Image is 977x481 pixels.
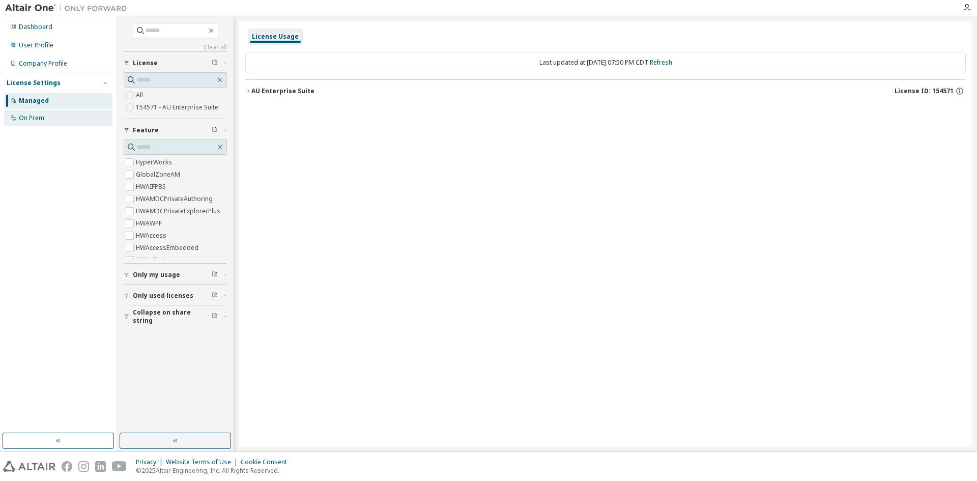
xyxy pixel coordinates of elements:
label: HWAMDCPrivateExplorerPlus [136,205,222,217]
label: HWAWPF [136,217,164,230]
label: HWAMDCPrivateAuthoring [136,193,215,205]
label: HWAccess [136,230,168,242]
div: Cookie Consent [241,458,293,466]
span: Clear filter [212,313,218,321]
div: Website Terms of Use [166,458,241,466]
button: Only my usage [124,264,227,286]
span: Only my usage [133,271,180,279]
button: Feature [124,119,227,142]
label: GlobalZoneAM [136,168,182,181]
img: Altair One [5,3,132,13]
button: Collapse on share string [124,305,227,328]
span: Feature [133,126,159,134]
div: On Prem [19,114,44,122]
span: Clear filter [212,271,218,279]
button: AU Enterprise SuiteLicense ID: 154571 [245,80,966,102]
img: altair_logo.svg [3,461,55,472]
a: Refresh [650,58,672,67]
img: facebook.svg [62,461,72,472]
div: AU Enterprise Suite [251,87,314,95]
div: User Profile [19,41,53,49]
span: License ID: 154571 [895,87,954,95]
label: All [136,89,145,101]
img: linkedin.svg [95,461,106,472]
button: License [124,52,227,74]
span: Clear filter [212,59,218,67]
img: youtube.svg [112,461,127,472]
div: Company Profile [19,60,67,68]
div: License Usage [252,33,299,41]
span: Collapse on share string [133,308,212,325]
span: Only used licenses [133,292,193,300]
button: Only used licenses [124,285,227,307]
label: HWActivate [136,254,170,266]
label: HyperWorks [136,156,174,168]
label: HWAIFPBS [136,181,168,193]
div: Privacy [136,458,166,466]
div: Managed [19,97,49,105]
img: instagram.svg [78,461,89,472]
div: Dashboard [19,23,52,31]
p: © 2025 Altair Engineering, Inc. All Rights Reserved. [136,466,293,475]
span: Clear filter [212,126,218,134]
div: License Settings [7,79,61,87]
label: 154571 - AU Enterprise Suite [136,101,220,114]
span: Clear filter [212,292,218,300]
a: Clear all [124,43,227,51]
span: License [133,59,158,67]
div: Last updated at: [DATE] 07:50 PM CDT [245,52,966,73]
label: HWAccessEmbedded [136,242,200,254]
